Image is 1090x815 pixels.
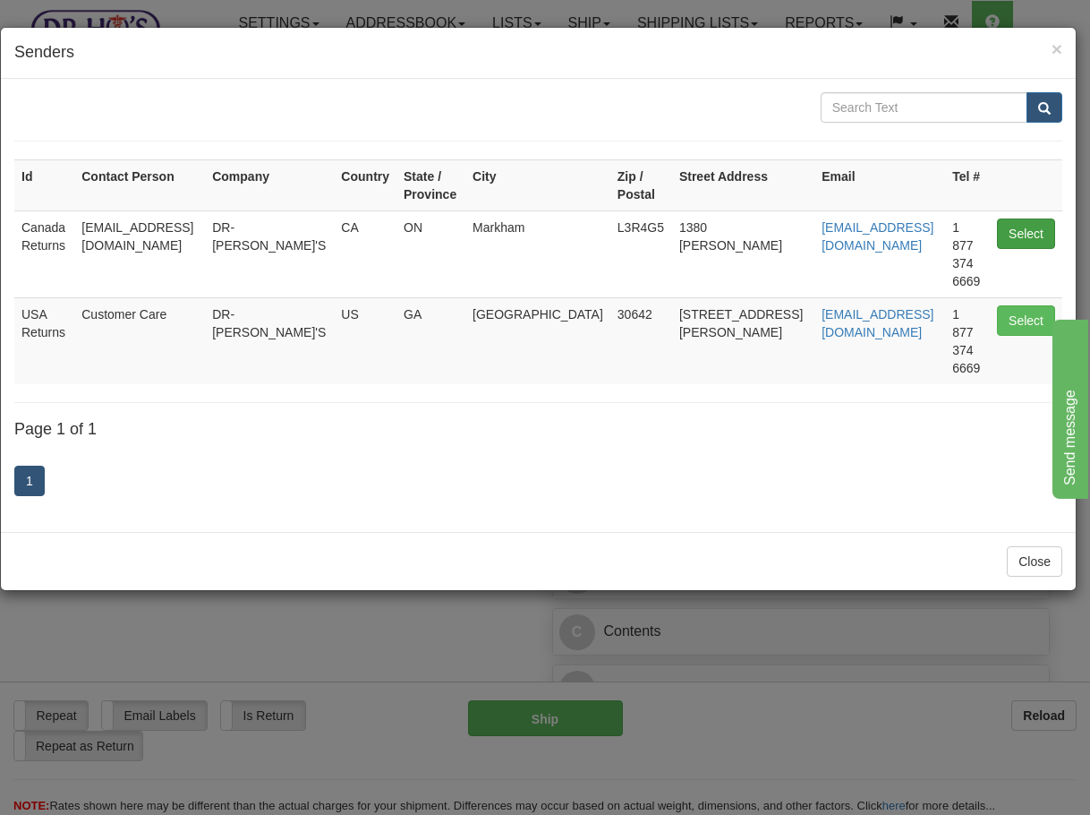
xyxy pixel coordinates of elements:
[1049,316,1088,499] iframe: chat widget
[822,220,933,253] a: [EMAIL_ADDRESS][DOMAIN_NAME]
[334,159,396,210] th: Country
[74,159,205,210] th: Contact Person
[14,159,74,210] th: Id
[396,210,465,297] td: ON
[610,159,672,210] th: Zip / Postal
[822,307,933,339] a: [EMAIL_ADDRESS][DOMAIN_NAME]
[334,210,396,297] td: CA
[13,11,166,32] div: Send message
[997,305,1055,336] button: Select
[672,297,814,384] td: [STREET_ADDRESS][PERSON_NAME]
[610,210,672,297] td: L3R4G5
[14,210,74,297] td: Canada Returns
[1052,39,1062,58] button: Close
[1007,546,1062,577] button: Close
[74,210,205,297] td: [EMAIL_ADDRESS][DOMAIN_NAME]
[396,297,465,384] td: GA
[821,92,1027,123] input: Search Text
[14,466,45,496] a: 1
[74,297,205,384] td: Customer Care
[945,297,990,384] td: 1 877 374 6669
[672,210,814,297] td: 1380 [PERSON_NAME]
[14,41,1062,64] h4: Senders
[814,159,945,210] th: Email
[672,159,814,210] th: Street Address
[610,297,672,384] td: 30642
[465,159,610,210] th: City
[465,210,610,297] td: Markham
[465,297,610,384] td: [GEOGRAPHIC_DATA]
[14,297,74,384] td: USA Returns
[205,297,334,384] td: DR-[PERSON_NAME]'S
[1052,39,1062,59] span: ×
[945,159,990,210] th: Tel #
[14,421,1062,439] h4: Page 1 of 1
[334,297,396,384] td: US
[205,210,334,297] td: DR-[PERSON_NAME]'S
[396,159,465,210] th: State / Province
[997,219,1055,249] button: Select
[945,210,990,297] td: 1 877 374 6669
[205,159,334,210] th: Company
